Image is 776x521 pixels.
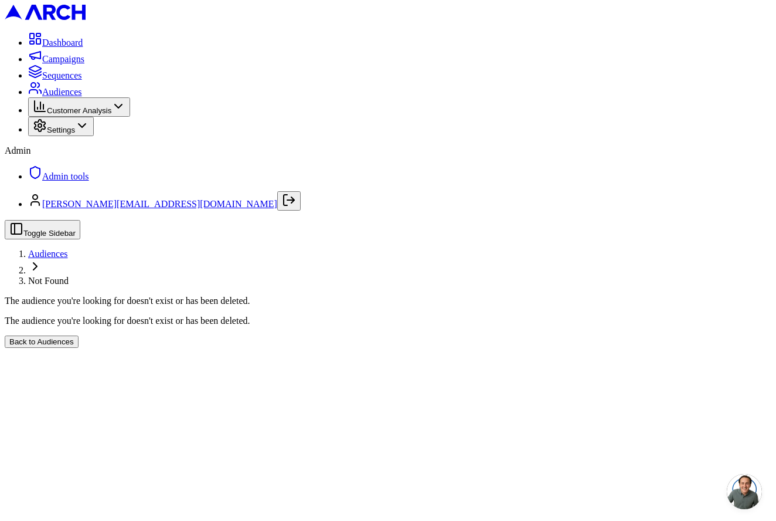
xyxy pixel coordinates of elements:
button: Settings [28,117,94,136]
a: Admin tools [28,171,89,181]
span: Sequences [42,70,82,80]
span: Not Found [28,276,69,286]
span: Dashboard [42,38,83,48]
div: The audience you're looking for doesn't exist or has been deleted. [5,296,771,306]
a: Audiences [28,87,82,97]
button: Log out [277,191,301,211]
span: Campaigns [42,54,84,64]
span: Settings [47,126,75,134]
button: Toggle Sidebar [5,220,80,239]
nav: breadcrumb [5,249,771,286]
a: Campaigns [28,54,84,64]
button: Customer Analysis [28,97,130,117]
a: Open chat [727,474,762,509]
p: The audience you're looking for doesn't exist or has been deleted. [5,316,771,326]
span: Audiences [42,87,82,97]
span: Customer Analysis [47,106,111,115]
a: [PERSON_NAME][EMAIL_ADDRESS][DOMAIN_NAME] [42,199,277,209]
a: Dashboard [28,38,83,48]
span: Admin tools [42,171,89,181]
span: Toggle Sidebar [23,229,76,238]
button: Back to Audiences [5,336,79,348]
a: Sequences [28,70,82,80]
a: Audiences [28,249,68,259]
div: Admin [5,146,771,156]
